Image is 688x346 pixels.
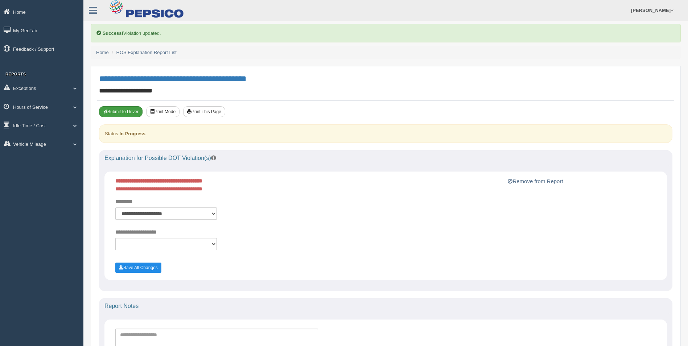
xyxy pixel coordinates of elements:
div: Status: [99,124,672,143]
b: Success! [103,30,123,36]
button: Save [115,263,161,273]
div: Explanation for Possible DOT Violation(s) [99,150,672,166]
a: Home [96,50,109,55]
div: Violation updated. [91,24,681,42]
strong: In Progress [119,131,145,136]
button: Print Mode [146,106,180,117]
button: Remove from Report [506,177,565,186]
button: Submit To Driver [99,106,143,117]
a: HOS Explanation Report List [116,50,177,55]
div: Report Notes [99,298,672,314]
button: Print This Page [183,106,225,117]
